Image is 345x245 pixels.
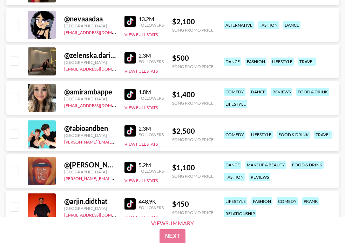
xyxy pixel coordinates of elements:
div: Song Promo Price [172,100,214,106]
iframe: Drift Widget Chat Controller [310,210,337,237]
button: View Full Stats [124,178,158,183]
div: travel [314,131,332,139]
div: [GEOGRAPHIC_DATA] [64,206,116,211]
img: TikTok [124,89,136,100]
a: [EMAIL_ADDRESS][DOMAIN_NAME] [64,101,135,108]
div: $ 500 [172,54,214,62]
a: [PERSON_NAME][EMAIL_ADDRESS][DOMAIN_NAME] [64,174,168,181]
div: comedy [224,131,245,139]
div: dance [283,21,300,29]
div: Song Promo Price [172,64,214,69]
button: View Full Stats [124,32,158,37]
img: TikTok [124,125,136,137]
div: reviews [271,88,292,96]
button: View Full Stats [124,105,158,110]
div: comedy [224,88,245,96]
div: $ 2,100 [172,17,214,26]
div: makeup & beauty [245,161,286,169]
div: fashion [224,173,245,181]
a: [EMAIL_ADDRESS][DOMAIN_NAME] [64,211,135,218]
img: TikTok [124,198,136,210]
div: alternative [224,21,254,29]
div: travel [298,58,316,66]
div: $ 1,400 [172,90,214,99]
button: Next [160,229,186,243]
div: 2.3M [138,125,164,132]
div: food & drink [291,161,324,169]
div: reviews [249,173,270,181]
div: @ arjin.didthat [64,197,116,206]
div: @ nevaaadaa [64,14,116,23]
a: [PERSON_NAME][EMAIL_ADDRESS][DOMAIN_NAME] [64,138,168,145]
div: Song Promo Price [172,27,214,33]
div: Followers [138,22,164,28]
a: [EMAIL_ADDRESS][DOMAIN_NAME] [64,28,135,35]
div: prank [302,197,319,205]
div: fashion [251,197,272,205]
div: $ 2,500 [172,127,214,135]
div: $ 450 [172,200,214,208]
div: [GEOGRAPHIC_DATA] [64,133,116,138]
div: lifestyle [271,58,294,66]
div: fashion [258,21,279,29]
a: [EMAIL_ADDRESS][DOMAIN_NAME] [64,65,135,72]
img: TikTok [124,52,136,64]
div: [GEOGRAPHIC_DATA] [64,169,116,174]
div: 448.9K [138,198,164,205]
div: 2.3M [138,52,164,59]
div: comedy [277,197,298,205]
div: dance [224,161,241,169]
div: @ [PERSON_NAME].[PERSON_NAME] [64,160,116,169]
div: @ fabioandben [64,124,116,133]
div: lifestyle [224,197,247,205]
img: TikTok [124,162,136,173]
div: View Summary [145,220,200,226]
div: @ amirambappe [64,87,116,96]
div: [GEOGRAPHIC_DATA] [64,96,116,101]
button: View Full Stats [124,68,158,74]
div: food & drink [296,88,329,96]
div: [GEOGRAPHIC_DATA] [64,60,116,65]
div: Song Promo Price [172,210,214,215]
img: TikTok [124,16,136,27]
div: Followers [138,205,164,210]
div: Song Promo Price [172,173,214,179]
div: Followers [138,95,164,101]
div: Followers [138,59,164,64]
div: 1.8M [138,88,164,95]
div: dance [250,88,267,96]
div: @ zelenska.darina [64,51,116,60]
div: 13.2M [138,15,164,22]
div: $ 1,100 [172,163,214,172]
button: View Full Stats [124,141,158,147]
div: 5.2M [138,161,164,168]
div: food & drink [277,131,310,139]
div: dance [224,58,241,66]
div: lifestyle [224,100,247,108]
div: Followers [138,168,164,174]
div: Song Promo Price [172,137,214,142]
div: Followers [138,132,164,137]
div: relationship [224,210,256,218]
div: lifestyle [250,131,273,139]
div: [GEOGRAPHIC_DATA] [64,23,116,28]
button: View Full Stats [124,214,158,220]
div: fashion [245,58,266,66]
